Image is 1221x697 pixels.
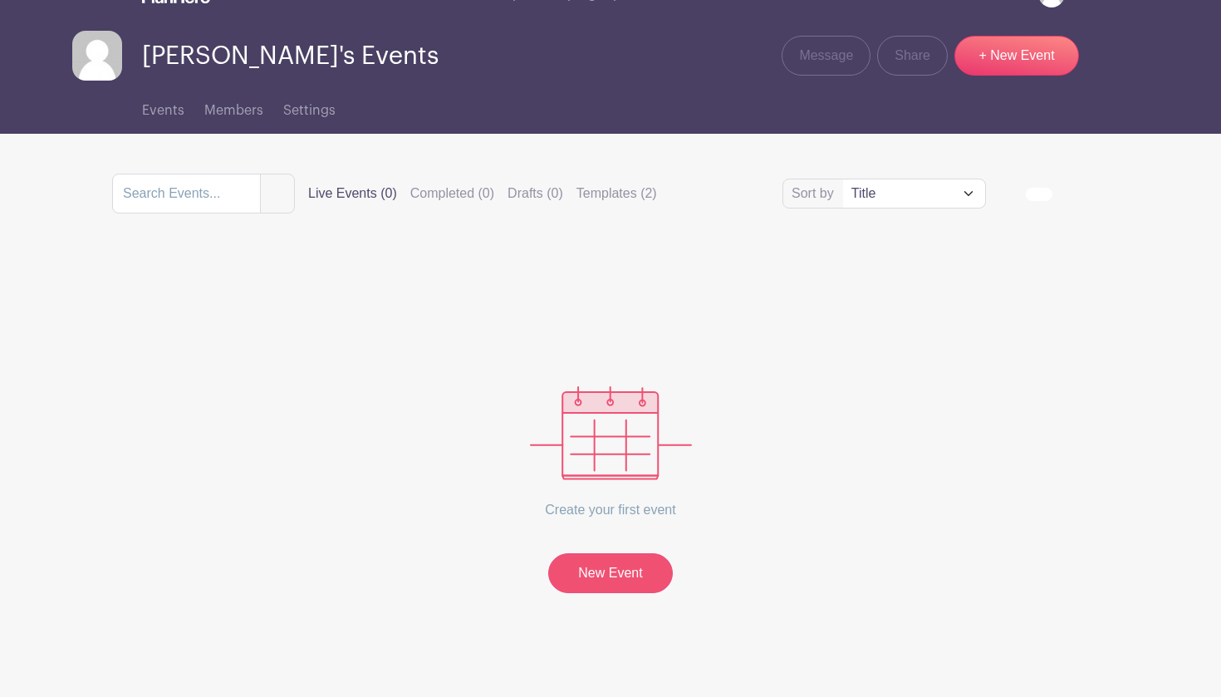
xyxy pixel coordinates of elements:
[283,81,336,134] a: Settings
[530,386,692,480] img: events_empty-56550af544ae17c43cc50f3ebafa394433d06d5f1891c01edc4b5d1d59cfda54.svg
[877,36,948,76] a: Share
[308,184,397,204] label: Live Events (0)
[508,184,563,204] label: Drafts (0)
[1026,188,1109,201] div: order and view
[204,81,263,134] a: Members
[782,36,870,76] a: Message
[112,174,261,214] input: Search Events...
[308,184,657,204] div: filters
[548,553,673,593] a: New Event
[204,104,263,117] span: Members
[530,480,692,540] p: Create your first event
[576,184,657,204] label: Templates (2)
[142,42,439,70] span: [PERSON_NAME]'s Events
[410,184,494,204] label: Completed (0)
[799,46,853,66] span: Message
[142,81,184,134] a: Events
[954,36,1079,76] a: + New Event
[895,46,930,66] span: Share
[283,104,336,117] span: Settings
[792,184,839,204] label: Sort by
[72,31,122,81] img: default-ce2991bfa6775e67f084385cd625a349d9dcbb7a52a09fb2fda1e96e2d18dcdb.png
[142,104,184,117] span: Events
